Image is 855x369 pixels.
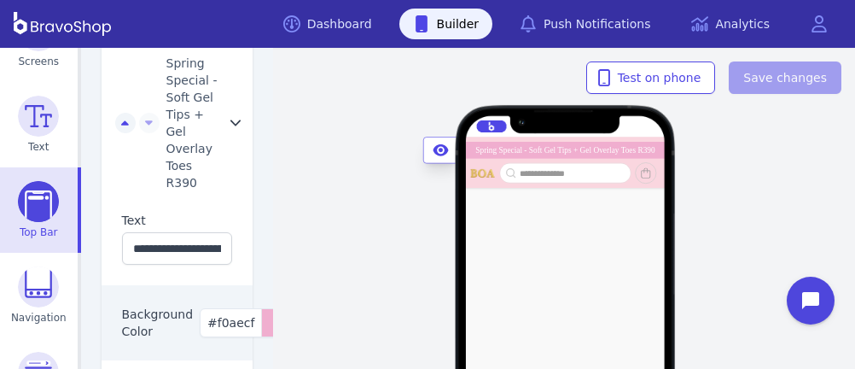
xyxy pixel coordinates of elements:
button: Test on phone [586,61,716,94]
span: Top Bar [20,225,58,239]
button: Save changes [729,61,841,94]
span: Navigation [11,311,67,325]
button: Spring Special - Soft Gel Tips + Gel Overlay Toes R390 [160,55,253,191]
div: Spring Special - Soft Gel Tips + Gel Overlay Toes R390 [475,146,654,154]
a: Push Notifications [506,9,664,39]
a: Analytics [678,9,783,39]
span: Test on phone [601,69,701,86]
label: Text [122,214,146,227]
img: BravoShop [14,12,111,36]
span: #f0aecf [207,316,254,330]
span: Text [28,140,49,154]
label: Background Color [122,307,194,338]
a: Dashboard [270,9,386,39]
span: Screens [19,55,60,68]
span: Save changes [743,69,827,86]
span: Spring Special - Soft Gel Tips + Gel Overlay Toes R390 [166,55,226,191]
button: #f0aecf [200,308,296,337]
a: Builder [399,9,493,39]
